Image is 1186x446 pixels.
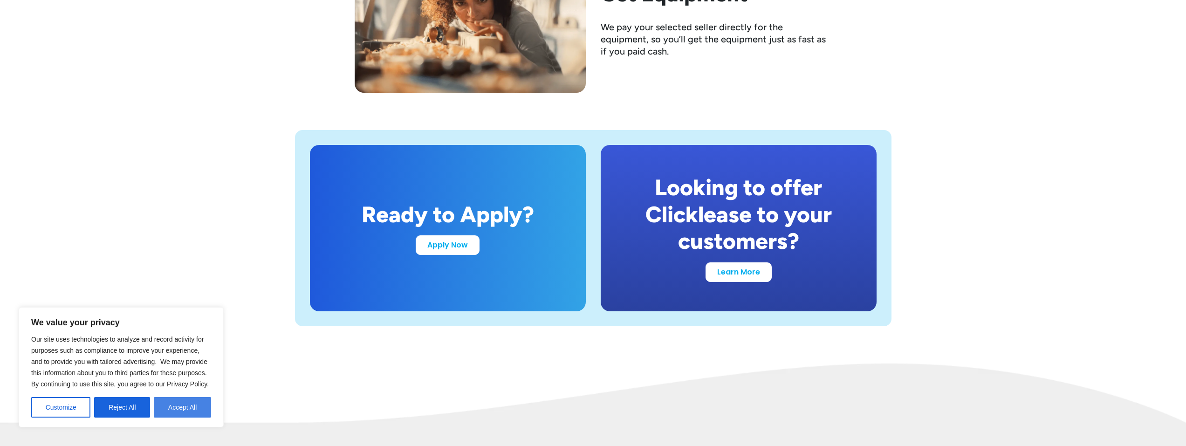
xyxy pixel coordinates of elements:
[601,21,832,57] div: We pay your selected seller directly for the equipment, so you’ll get the equipment just as fast ...
[623,174,854,255] div: Looking to offer Clicklease to your customers?
[19,307,224,427] div: We value your privacy
[362,201,534,228] div: Ready to Apply?
[416,235,480,255] a: Apply Now
[31,397,90,418] button: Customize
[94,397,150,418] button: Reject All
[154,397,211,418] button: Accept All
[31,336,209,388] span: Our site uses technologies to analyze and record activity for purposes such as compliance to impr...
[706,262,772,282] a: Learn More
[31,317,211,328] p: We value your privacy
